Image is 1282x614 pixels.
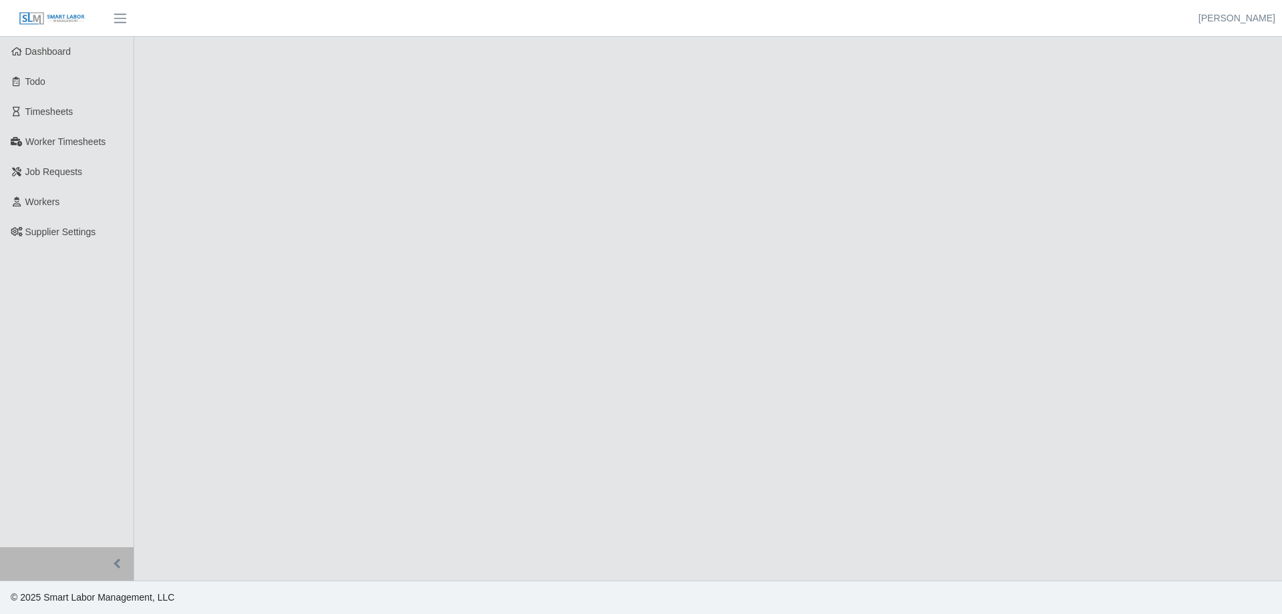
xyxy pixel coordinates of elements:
[1199,11,1275,25] a: [PERSON_NAME]
[25,226,96,237] span: Supplier Settings
[19,11,85,26] img: SLM Logo
[25,136,105,147] span: Worker Timesheets
[11,592,174,603] span: © 2025 Smart Labor Management, LLC
[25,106,73,117] span: Timesheets
[25,76,45,87] span: Todo
[25,46,71,57] span: Dashboard
[25,166,83,177] span: Job Requests
[25,196,60,207] span: Workers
